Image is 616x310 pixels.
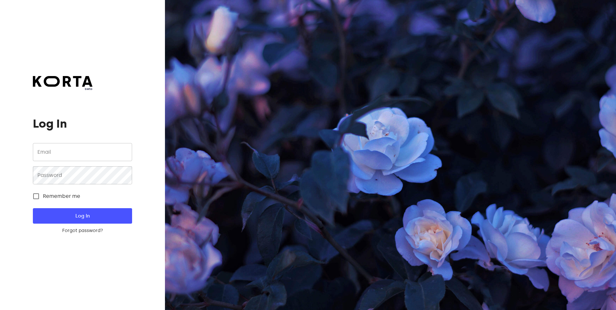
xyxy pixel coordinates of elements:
[43,212,121,220] span: Log In
[33,208,132,224] button: Log In
[33,117,132,130] h1: Log In
[43,192,80,200] span: Remember me
[33,87,92,91] span: beta
[33,76,92,87] img: Korta
[33,228,132,234] a: Forgot password?
[33,76,92,91] a: beta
